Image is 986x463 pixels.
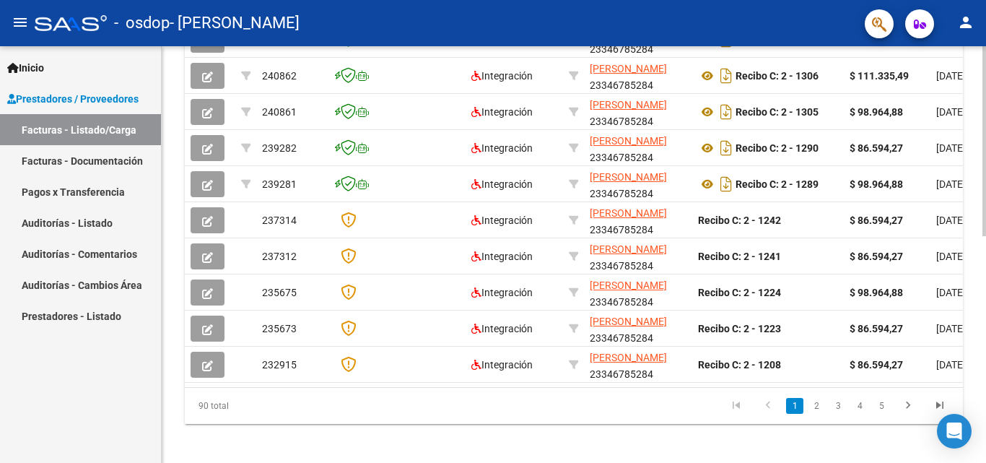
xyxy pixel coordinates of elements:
span: [PERSON_NAME] [590,352,667,363]
a: go to previous page [754,398,782,414]
strong: $ 98.964,88 [850,287,903,298]
li: page 5 [871,394,892,418]
span: [PERSON_NAME] [590,171,667,183]
strong: Recibo C: 2 - 1241 [698,251,781,262]
span: [DATE] [936,106,966,118]
li: page 4 [849,394,871,418]
strong: $ 86.594,27 [850,251,903,262]
div: 23346785284 [590,205,686,235]
div: 23346785284 [590,97,686,127]
i: Descargar documento [717,137,736,160]
strong: Recibo C: 2 - 1289 [736,178,819,190]
span: Integración [471,251,533,262]
strong: Recibo C: 2 - 1223 [698,323,781,334]
mat-icon: person [957,14,974,31]
span: [DATE] [936,287,966,298]
span: Inicio [7,60,44,76]
span: [DATE] [936,70,966,82]
span: [DATE] [936,215,966,226]
div: 23346785284 [590,61,686,91]
a: 1 [786,398,803,414]
strong: Recibo C: 2 - 1208 [698,359,781,371]
mat-icon: menu [12,14,29,31]
span: [PERSON_NAME] [590,135,667,147]
span: Integración [471,142,533,154]
strong: $ 98.964,88 [850,106,903,118]
span: 235675 [262,287,297,298]
a: 2 [808,398,825,414]
strong: Recibo C: 2 - 1242 [698,215,781,226]
span: 235673 [262,323,297,334]
strong: Recibo C: 2 - 1224 [698,287,781,298]
a: 4 [851,398,868,414]
span: Integración [471,359,533,371]
strong: Recibo C: 2 - 1306 [736,70,819,82]
li: page 3 [827,394,849,418]
span: Integración [471,287,533,298]
strong: $ 86.594,27 [850,142,903,154]
div: 23346785284 [590,277,686,308]
span: 237314 [262,215,297,226]
span: [PERSON_NAME] [590,316,667,327]
span: Prestadores / Proveedores [7,91,139,107]
div: 23346785284 [590,241,686,272]
span: 239281 [262,178,297,190]
div: 90 total [185,388,338,424]
span: [PERSON_NAME] [590,207,667,219]
i: Descargar documento [717,173,736,196]
span: [PERSON_NAME] [590,243,667,255]
a: 3 [829,398,847,414]
span: 232915 [262,359,297,371]
div: 23346785284 [590,133,686,163]
span: Integración [471,178,533,190]
strong: $ 86.594,27 [850,323,903,334]
a: go to next page [894,398,922,414]
a: go to last page [926,398,954,414]
span: Integración [471,215,533,226]
strong: $ 86.594,27 [850,215,903,226]
span: [DATE] [936,323,966,334]
span: Integración [471,323,533,334]
div: 23346785284 [590,313,686,344]
span: - osdop [114,7,170,39]
span: Integración [471,70,533,82]
span: [PERSON_NAME] [590,99,667,111]
strong: $ 111.335,49 [850,70,909,82]
i: Descargar documento [717,64,736,87]
span: [DATE] [936,142,966,154]
span: [DATE] [936,251,966,262]
span: 240862 [262,70,297,82]
span: 237312 [262,251,297,262]
span: [DATE] [936,359,966,371]
a: 5 [873,398,890,414]
span: 240861 [262,106,297,118]
span: [PERSON_NAME] [590,280,667,291]
span: 239282 [262,142,297,154]
i: Descargar documento [717,100,736,124]
span: [DATE] [936,178,966,190]
li: page 2 [806,394,827,418]
strong: $ 98.964,88 [850,178,903,190]
div: Open Intercom Messenger [937,414,972,449]
li: page 1 [784,394,806,418]
div: 23346785284 [590,350,686,380]
span: [PERSON_NAME] [590,63,667,74]
strong: $ 86.594,27 [850,359,903,371]
span: Integración [471,106,533,118]
strong: Recibo C: 2 - 1305 [736,106,819,118]
strong: Recibo C: 2 - 1290 [736,142,819,154]
div: 23346785284 [590,169,686,199]
span: - [PERSON_NAME] [170,7,300,39]
a: go to first page [723,398,750,414]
